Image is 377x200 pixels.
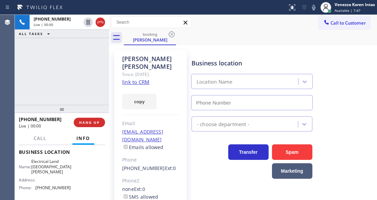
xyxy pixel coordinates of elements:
button: copy [122,94,157,109]
input: SMS allowed [124,194,128,199]
button: Marketing [272,163,312,179]
label: SMS allowed [122,194,158,200]
span: Ext: 0 [134,186,145,192]
div: - choose department - [197,120,249,128]
div: Venezza Koren Intas [335,2,375,7]
button: Hold Customer [83,18,93,27]
span: Name: [19,164,31,169]
button: Hang up [96,18,105,27]
button: ALL TASKS [15,30,57,38]
div: Location Name [197,78,233,86]
div: Phone2 [122,177,179,185]
span: Call to Customer [331,20,366,26]
button: HANG UP [74,118,105,127]
span: Phone: [19,185,35,190]
label: Emails allowed [122,144,164,150]
button: Spam [272,144,312,160]
span: [PHONE_NUMBER] [19,116,62,122]
span: Available | 7:47 [335,8,361,13]
button: Call to Customer [319,17,370,29]
input: Phone Number [191,95,313,110]
span: HANG UP [79,120,100,125]
span: Address: [19,177,37,182]
span: Call [34,135,46,141]
input: Search [111,17,191,28]
span: Info [76,135,90,141]
div: Email [122,120,179,127]
button: Transfer [228,144,269,160]
span: Business location [19,149,105,155]
button: Info [72,132,94,145]
span: [PHONE_NUMBER] [35,185,71,190]
div: Business location [192,59,312,68]
span: Live | 00:00 [19,123,41,129]
div: [PERSON_NAME] [PERSON_NAME] [122,55,179,70]
div: Since: [DATE] [122,70,179,78]
button: Mute [309,3,318,12]
span: ALL TASKS [19,31,43,36]
div: booking [125,32,175,37]
div: Phone [122,156,179,164]
a: link to CRM [122,79,149,85]
input: Emails allowed [124,145,128,149]
a: [EMAIL_ADDRESS][DOMAIN_NAME] [122,128,163,143]
span: Live | 00:00 [34,22,53,27]
span: [PHONE_NUMBER] [34,16,71,22]
a: [PHONE_NUMBER] [122,165,165,171]
span: Electrical Land [GEOGRAPHIC_DATA][PERSON_NAME] [31,159,71,174]
button: Call [30,132,50,145]
div: [PERSON_NAME] [125,37,175,43]
span: Ext: 0 [165,165,176,171]
div: Michael Wu [125,30,175,45]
